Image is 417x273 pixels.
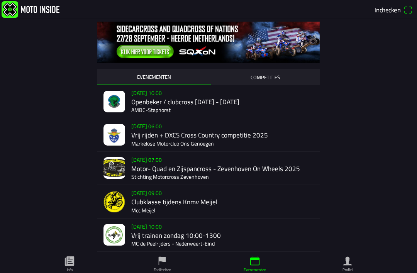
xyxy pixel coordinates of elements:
ion-label: Faciliteiten [154,267,171,273]
ion-icon: flag [156,255,168,267]
a: [DATE] 10:00Openbeker / clubcross [DATE] - [DATE]AMBC-Staphorst [97,85,320,118]
img: ym7zd07UakFQaleHQQVX3MjOpSWNDAaosxiDTUKw.jpg [103,157,125,179]
a: [DATE] 06:00Vrij rijden + DXCS Cross Country competitie 2025Markelose Motorclub Ons Genoegen [97,118,320,151]
ion-label: Info [67,267,73,273]
img: AFFeeIxnsgetZ59Djh9zHoMlSo8wVdQP4ewsvtr6.jpg [103,124,125,146]
a: Incheckenqr scanner [372,3,415,16]
a: [DATE] 10:00Vrij trainen zondag 10:00-1300MC de Peelrijders - Nederweert-Eind [97,219,320,252]
img: stVzL4J7gUd08I7EG3sXf6SGFCRz5XnoXIF6XwDE.jpg [103,224,125,246]
img: 0tIKNvXMbOBQGQ39g5GyH2eKrZ0ImZcyIMR2rZNf.jpg [97,21,320,63]
a: [DATE] 09:00Clubklasse tijdens Knmv MeijelMcc Meijel [97,185,320,218]
ion-label: Evenementen [244,267,266,273]
ion-icon: paper [64,255,75,267]
ion-segment-button: COMPETITIES [211,69,320,85]
ion-icon: calendar [249,255,261,267]
img: ZwtDOTolzW4onLZR3ELLYaKeEV42DaUHIUgcqF80.png [103,191,125,212]
span: Inchecken [375,5,400,15]
ion-icon: person [342,255,353,267]
a: [DATE] 07:00Motor- Quad en Zijspancross - Zevenhoven On Wheels 2025Stichting Motorcross Zevenhoven [97,152,320,185]
ion-label: Profiel [342,267,353,273]
img: LHdt34qjO8I1ikqy75xviT6zvODe0JOmFLV3W9KQ.jpeg [103,91,125,112]
ion-segment-button: EVENEMENTEN [97,69,211,85]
